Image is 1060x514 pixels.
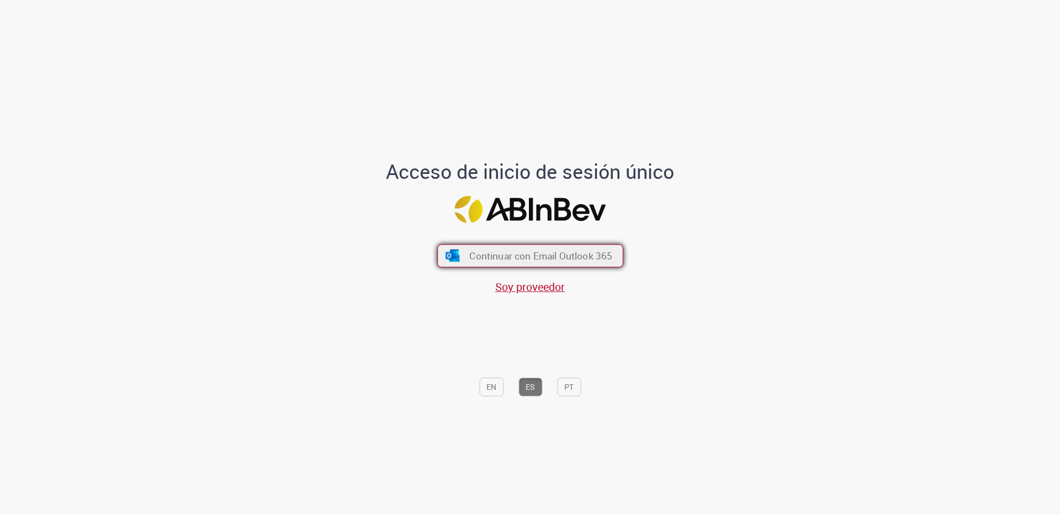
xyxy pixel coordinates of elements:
[518,378,542,396] button: ES
[557,378,581,396] button: PT
[469,250,612,262] span: Continuar con Email Outlook 365
[377,161,683,183] h1: Acceso de inicio de sesión único
[454,196,606,223] img: Logo ABInBev
[444,250,460,262] img: ícone Azure/Microsoft 360
[437,245,623,268] button: ícone Azure/Microsoft 360 Continuar con Email Outlook 365
[479,378,504,396] button: EN
[495,279,565,294] a: Soy proveedor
